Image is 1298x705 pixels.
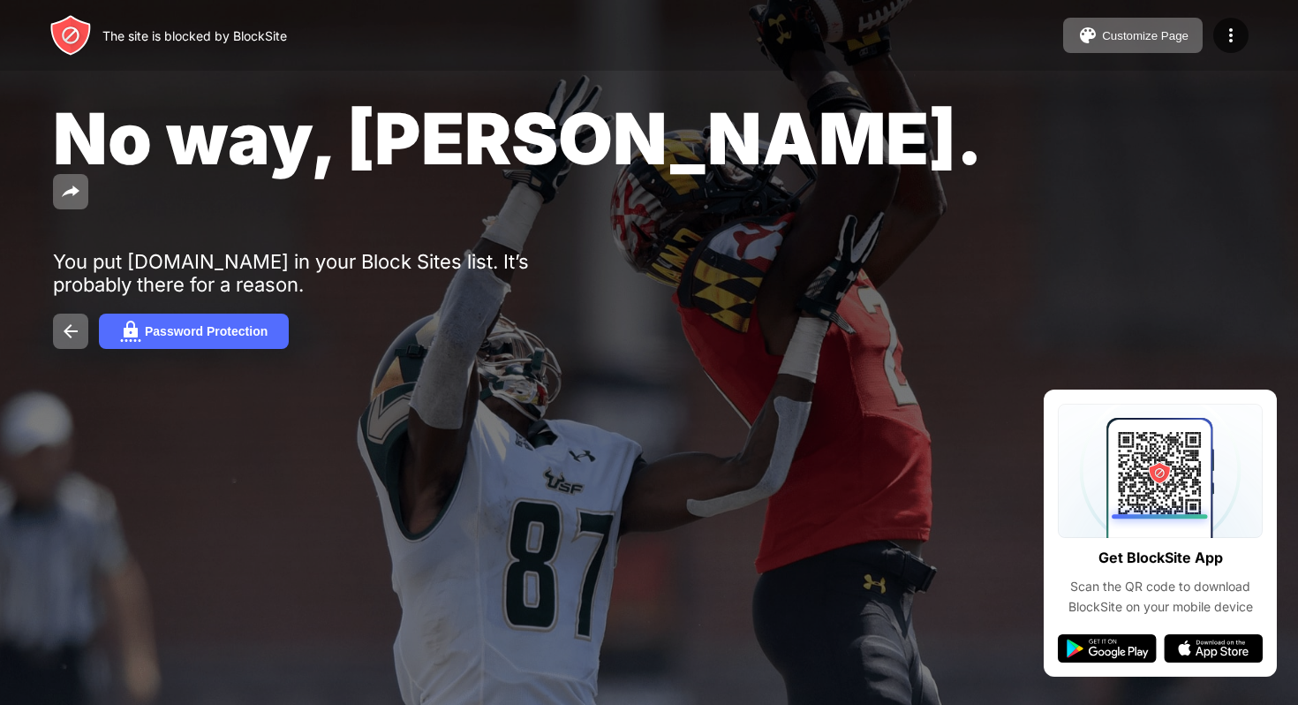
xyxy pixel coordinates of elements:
[53,250,599,296] div: You put [DOMAIN_NAME] in your Block Sites list. It’s probably there for a reason.
[102,28,287,43] div: The site is blocked by BlockSite
[1164,634,1263,663] img: app-store.svg
[60,321,81,342] img: back.svg
[120,321,141,342] img: password.svg
[99,314,289,349] button: Password Protection
[1102,29,1189,42] div: Customize Page
[1220,25,1241,46] img: menu-icon.svg
[145,324,268,338] div: Password Protection
[1077,25,1098,46] img: pallet.svg
[1058,634,1157,663] img: google-play.svg
[1058,404,1263,538] img: qrcode.svg
[53,95,983,181] span: No way, [PERSON_NAME].
[1098,545,1223,571] div: Get BlockSite App
[60,181,81,202] img: share.svg
[49,14,92,57] img: header-logo.svg
[1063,18,1203,53] button: Customize Page
[1058,577,1263,617] div: Scan the QR code to download BlockSite on your mobile device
